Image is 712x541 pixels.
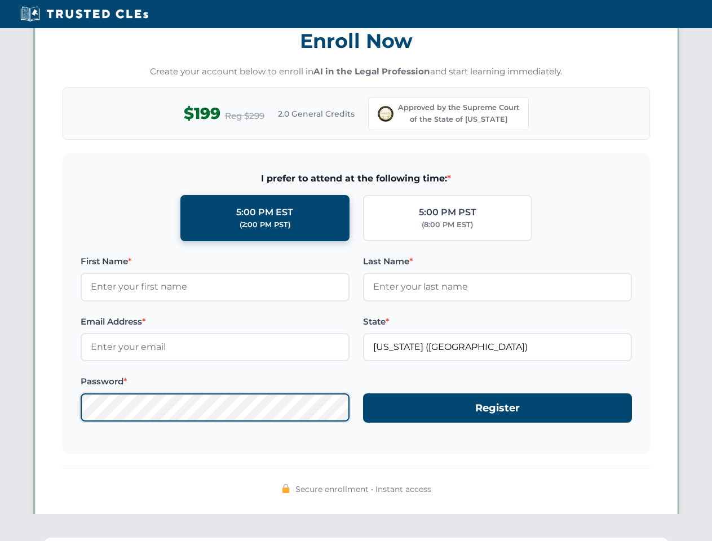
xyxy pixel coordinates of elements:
[81,333,350,361] input: Enter your email
[363,273,632,301] input: Enter your last name
[281,484,290,493] img: 🔒
[81,273,350,301] input: Enter your first name
[422,219,473,230] div: (8:00 PM EST)
[225,109,264,123] span: Reg $299
[81,171,632,186] span: I prefer to attend at the following time:
[81,375,350,388] label: Password
[363,333,632,361] input: Ohio (OH)
[63,23,650,59] h3: Enroll Now
[81,255,350,268] label: First Name
[278,108,355,120] span: 2.0 General Credits
[184,101,220,126] span: $199
[240,219,290,230] div: (2:00 PM PST)
[63,65,650,78] p: Create your account below to enroll in and start learning immediately.
[17,6,152,23] img: Trusted CLEs
[363,393,632,423] button: Register
[363,255,632,268] label: Last Name
[295,483,431,495] span: Secure enrollment • Instant access
[398,102,519,125] span: Approved by the Supreme Court of the State of [US_STATE]
[313,66,430,77] strong: AI in the Legal Profession
[236,205,293,220] div: 5:00 PM EST
[81,315,350,329] label: Email Address
[419,205,476,220] div: 5:00 PM PST
[378,106,393,122] img: Supreme Court of Ohio
[363,315,632,329] label: State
